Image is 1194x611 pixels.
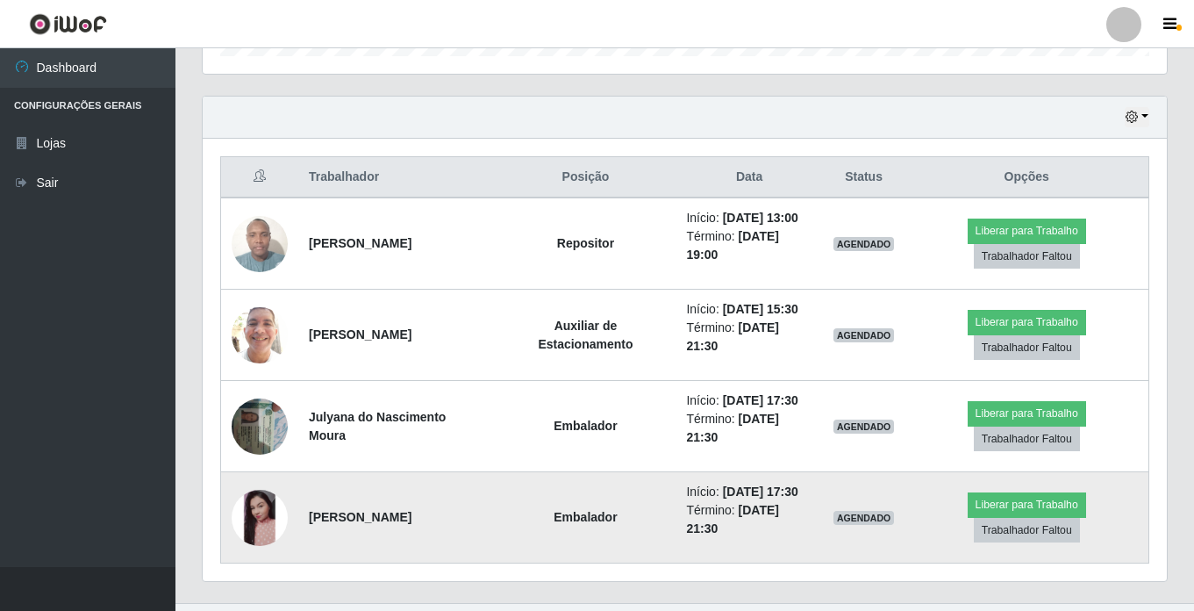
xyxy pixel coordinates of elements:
strong: [PERSON_NAME] [309,510,411,524]
img: 1753350914768.jpeg [232,298,288,372]
strong: Julyana do Nascimento Moura [309,410,446,442]
img: 1752452635065.jpeg [232,389,288,464]
li: Término: [686,410,811,447]
img: 1745724590431.jpeg [232,490,288,546]
strong: Embalador [554,510,617,524]
li: Término: [686,319,811,356]
li: Término: [686,501,811,538]
strong: [PERSON_NAME] [309,236,411,250]
time: [DATE] 15:30 [723,302,798,316]
time: [DATE] 17:30 [723,393,798,407]
span: AGENDADO [833,237,895,251]
strong: [PERSON_NAME] [309,327,411,341]
time: [DATE] 17:30 [723,485,798,499]
button: Liberar para Trabalho [968,401,1086,426]
strong: Embalador [554,419,617,433]
li: Início: [686,209,811,227]
span: AGENDADO [833,511,895,525]
img: CoreUI Logo [29,13,107,35]
li: Início: [686,483,811,501]
span: AGENDADO [833,420,895,434]
li: Término: [686,227,811,264]
th: Data [676,157,822,198]
button: Liberar para Trabalho [968,219,1086,243]
th: Status [823,157,905,198]
button: Trabalhador Faltou [974,335,1080,360]
th: Opções [904,157,1148,198]
th: Trabalhador [298,157,495,198]
img: 1746382932878.jpeg [232,206,288,281]
button: Trabalhador Faltou [974,427,1080,451]
li: Início: [686,300,811,319]
button: Trabalhador Faltou [974,518,1080,543]
time: [DATE] 13:00 [723,211,798,225]
strong: Repositor [557,236,614,250]
button: Liberar para Trabalho [968,310,1086,334]
span: AGENDADO [833,328,895,342]
button: Liberar para Trabalho [968,492,1086,517]
strong: Auxiliar de Estacionamento [538,319,633,351]
li: Início: [686,392,811,410]
th: Posição [495,157,676,198]
button: Trabalhador Faltou [974,244,1080,269]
